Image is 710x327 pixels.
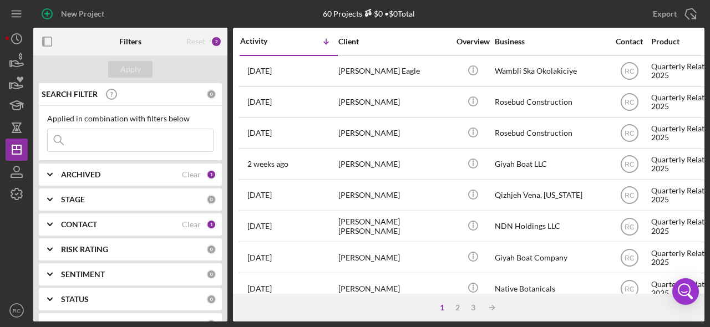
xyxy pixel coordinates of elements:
div: NDN Holdings LLC [495,212,606,241]
div: Reset [186,37,205,46]
time: 2025-08-27 23:18 [247,191,272,200]
div: [PERSON_NAME] [338,119,449,148]
b: Filters [119,37,141,46]
text: RC [625,254,635,262]
div: Apply [120,61,141,78]
time: 2025-09-08 15:28 [247,129,272,137]
button: Export [642,3,704,25]
button: New Project [33,3,115,25]
div: 60 Projects • $0 Total [323,9,415,18]
time: 2025-08-16 01:36 [247,222,272,231]
div: 0 [206,244,216,254]
div: [PERSON_NAME] [338,88,449,117]
b: SEARCH FILTER [42,90,98,99]
div: [PERSON_NAME] [338,243,449,272]
div: [PERSON_NAME] [PERSON_NAME] [338,212,449,241]
div: Native Botanicals [495,274,606,303]
div: Applied in combination with filters below [47,114,214,123]
div: 0 [206,89,216,99]
div: 1 [206,219,216,229]
time: 2025-09-05 19:27 [247,160,288,168]
div: 1 [206,170,216,180]
div: Business [495,37,606,46]
div: [PERSON_NAME] [338,274,449,303]
b: STATUS [61,295,89,304]
time: 2025-08-08 20:33 [247,284,272,293]
div: New Project [61,3,104,25]
time: 2025-09-08 20:34 [247,98,272,106]
div: [PERSON_NAME] [338,150,449,179]
div: 0 [206,269,216,279]
b: SENTIMENT [61,270,105,279]
text: RC [625,130,635,137]
time: 2025-09-09 01:47 [247,67,272,75]
div: 3 [465,303,481,312]
div: Activity [240,37,289,45]
time: 2025-08-14 22:58 [247,253,272,262]
text: RC [625,99,635,106]
b: STAGE [61,195,85,204]
div: Contact [608,37,650,46]
b: RISK RATING [61,245,108,254]
text: RC [625,285,635,293]
div: Open Intercom Messenger [672,278,699,305]
b: ARCHIVED [61,170,100,179]
div: $0 [362,9,383,18]
div: Giyah Boat LLC [495,150,606,179]
div: Overview [452,37,494,46]
div: [PERSON_NAME] Eagle [338,57,449,86]
text: RC [625,192,635,200]
text: RC [625,68,635,75]
div: Wambli Ska Okolakiciye [495,57,606,86]
button: Apply [108,61,153,78]
text: RC [13,308,21,314]
div: Qizhjeh Vena, [US_STATE] [495,181,606,210]
div: 0 [206,294,216,304]
div: [PERSON_NAME] [338,181,449,210]
div: Rosebud Construction [495,119,606,148]
div: Rosebud Construction [495,88,606,117]
div: Clear [182,170,201,179]
div: 2 [211,36,222,47]
b: CONTACT [61,220,97,229]
div: Export [653,3,677,25]
div: 1 [434,303,450,312]
button: RC [6,299,28,321]
text: RC [625,223,635,231]
div: Clear [182,220,201,229]
div: 0 [206,195,216,205]
text: RC [625,161,635,168]
div: Client [338,37,449,46]
div: 2 [450,303,465,312]
div: Giyah Boat Company [495,243,606,272]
